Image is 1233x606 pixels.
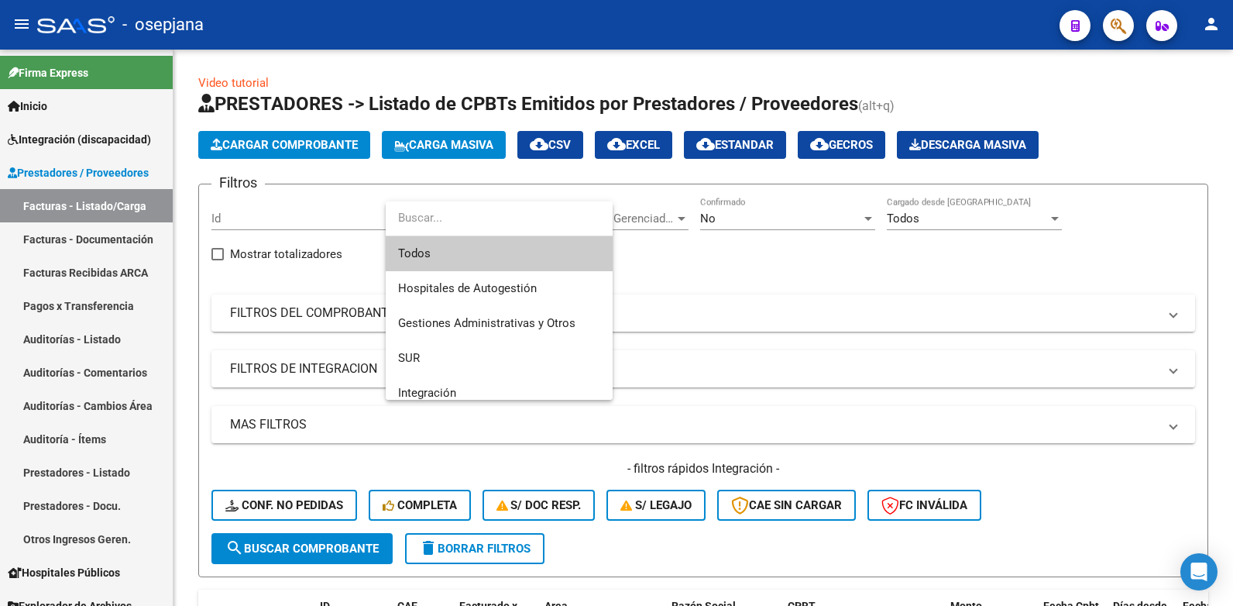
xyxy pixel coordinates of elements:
[398,351,420,365] span: SUR
[398,386,456,400] span: Integración
[398,281,537,295] span: Hospitales de Autogestión
[398,236,600,271] span: Todos
[386,201,613,236] input: dropdown search
[398,316,575,330] span: Gestiones Administrativas y Otros
[1180,553,1218,591] div: Open Intercom Messenger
